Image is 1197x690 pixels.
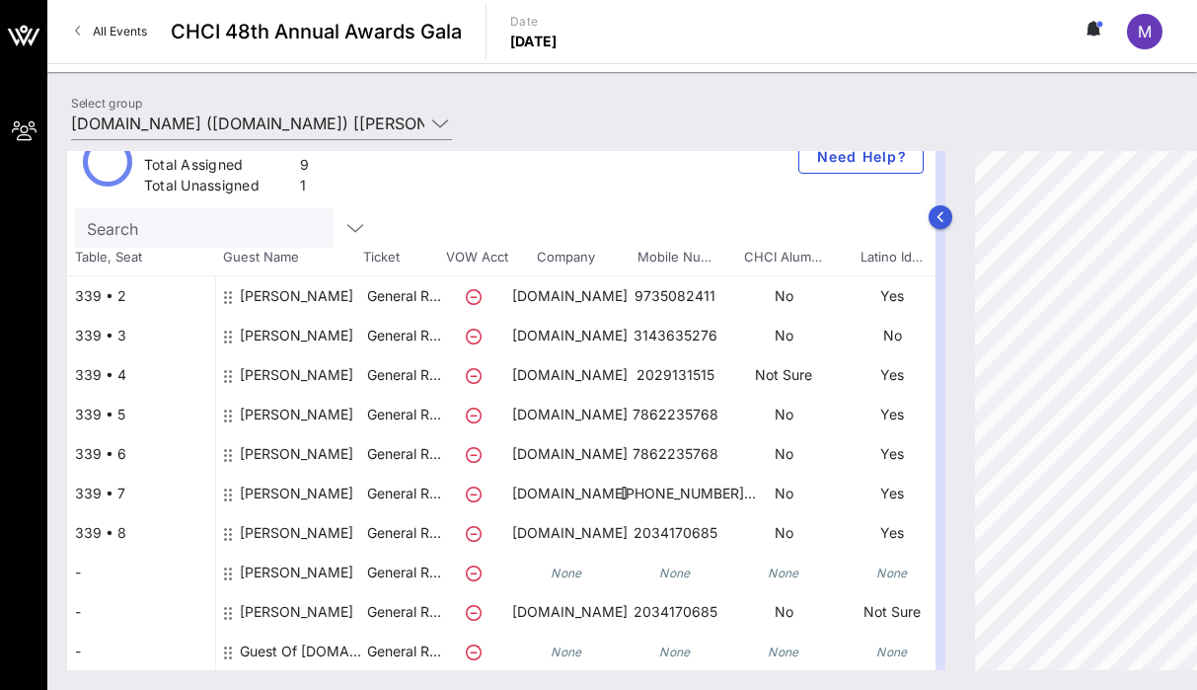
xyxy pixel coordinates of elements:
[729,474,838,513] p: No
[729,434,838,474] p: No
[364,592,443,632] p: General R…
[1127,14,1162,49] div: M
[838,316,946,355] p: No
[621,276,729,316] p: 9735082411
[551,566,582,580] i: None
[240,434,353,490] div: Alessandra Munoz
[511,248,620,268] span: Company
[71,96,142,111] label: Select group
[67,513,215,553] div: 339 • 8
[621,355,729,395] p: 2029131515
[838,355,946,395] p: Yes
[876,566,908,580] i: None
[510,12,558,32] p: Date
[240,474,353,529] div: Zaira Garcia
[364,434,443,474] p: General R…
[512,434,621,474] p: [DOMAIN_NAME]
[364,276,443,316] p: General R…
[621,474,729,513] p: [PHONE_NUMBER]…
[363,248,442,268] span: Ticket
[729,276,838,316] p: No
[240,395,353,450] div: Ivonne Rodriguez
[93,24,147,38] span: All Events
[300,176,316,200] div: 1
[659,566,691,580] i: None
[838,395,946,434] p: Yes
[512,513,621,553] p: [DOMAIN_NAME]
[240,592,353,648] div: Maria Angulo
[300,155,316,180] div: 9
[67,592,215,632] div: -
[838,513,946,553] p: Yes
[510,32,558,51] p: [DATE]
[67,276,215,316] div: 339 • 2
[364,553,443,592] p: General R…
[67,632,215,671] div: -
[512,592,621,632] p: [DOMAIN_NAME]
[364,513,443,553] p: General R…
[728,248,837,268] span: CHCI Alum…
[364,316,443,355] p: General R…
[838,434,946,474] p: Yes
[620,248,728,268] span: Mobile Nu…
[768,566,799,580] i: None
[768,645,799,659] i: None
[815,148,907,165] span: Need Help?
[798,138,924,174] button: Need Help?
[442,248,511,268] span: VOW Acct
[67,434,215,474] div: 339 • 6
[215,248,363,268] span: Guest Name
[240,513,353,569] div: Maria Praeli
[67,248,215,268] span: Table, Seat
[364,355,443,395] p: General R…
[512,395,621,434] p: [DOMAIN_NAME]
[1138,22,1152,41] span: M
[67,553,215,592] div: -
[621,434,729,474] p: 7862235768
[63,16,159,47] a: All Events
[512,355,621,395] p: [DOMAIN_NAME]
[837,248,945,268] span: Latino Id…
[144,176,292,200] div: Total Unassigned
[838,592,946,632] p: Not Sure
[240,553,353,592] div: Dana Chomba
[621,395,729,434] p: 7862235768
[621,513,729,553] p: 2034170685
[144,155,292,180] div: Total Assigned
[621,316,729,355] p: 3143635276
[838,276,946,316] p: Yes
[67,316,215,355] div: 339 • 3
[67,474,215,513] div: 339 • 7
[171,17,462,46] span: CHCI 48th Annual Awards Gala
[512,276,621,316] p: [DOMAIN_NAME]
[240,632,364,671] div: Guest Of FWD.us
[551,645,582,659] i: None
[67,355,215,395] div: 339 • 4
[240,316,353,371] div: Todd Schulte
[621,592,729,632] p: 2034170685
[240,355,353,411] div: Juan Pachon
[729,513,838,553] p: No
[364,632,443,671] p: General R…
[67,395,215,434] div: 339 • 5
[729,355,838,395] p: Not Sure
[364,395,443,434] p: General R…
[512,316,621,355] p: [DOMAIN_NAME]
[838,474,946,513] p: Yes
[729,316,838,355] p: No
[729,592,838,632] p: No
[876,645,908,659] i: None
[364,474,443,513] p: General R…
[512,474,621,513] p: [DOMAIN_NAME]
[659,645,691,659] i: None
[729,395,838,434] p: No
[240,276,353,332] div: Daniela Chomba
